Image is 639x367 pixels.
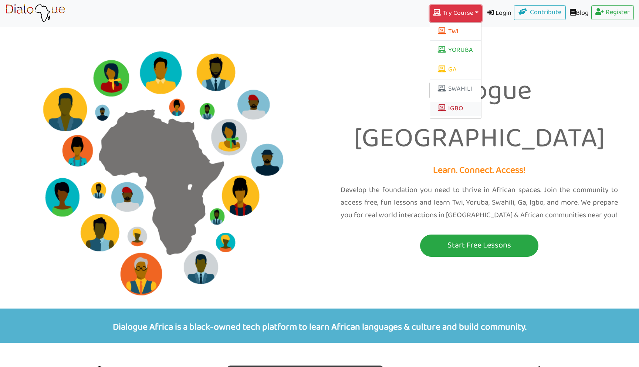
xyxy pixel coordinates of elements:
a: Register [591,5,634,20]
button: Start Free Lessons [420,235,538,257]
a: Blog [566,5,591,22]
a: IGBO [430,102,481,116]
a: SWAHILI [430,83,481,97]
p: Dialogue [GEOGRAPHIC_DATA] [325,68,633,163]
img: learn African language platform app [5,4,65,23]
p: Develop the foundation you need to thrive in African spaces. Join the community to access free, f... [341,184,618,222]
a: GA [430,63,481,77]
a: Start Free Lessons [325,235,633,257]
p: Learn. Connect. Access! [325,163,633,179]
button: TWI [430,25,481,38]
p: Dialogue Africa is a black-owned tech platform to learn African languages & culture and build com... [6,309,633,343]
a: Login [482,5,514,22]
a: Contribute [514,5,566,20]
p: Start Free Lessons [422,239,537,252]
button: Try Course [430,5,481,22]
a: YORUBA [430,43,481,57]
